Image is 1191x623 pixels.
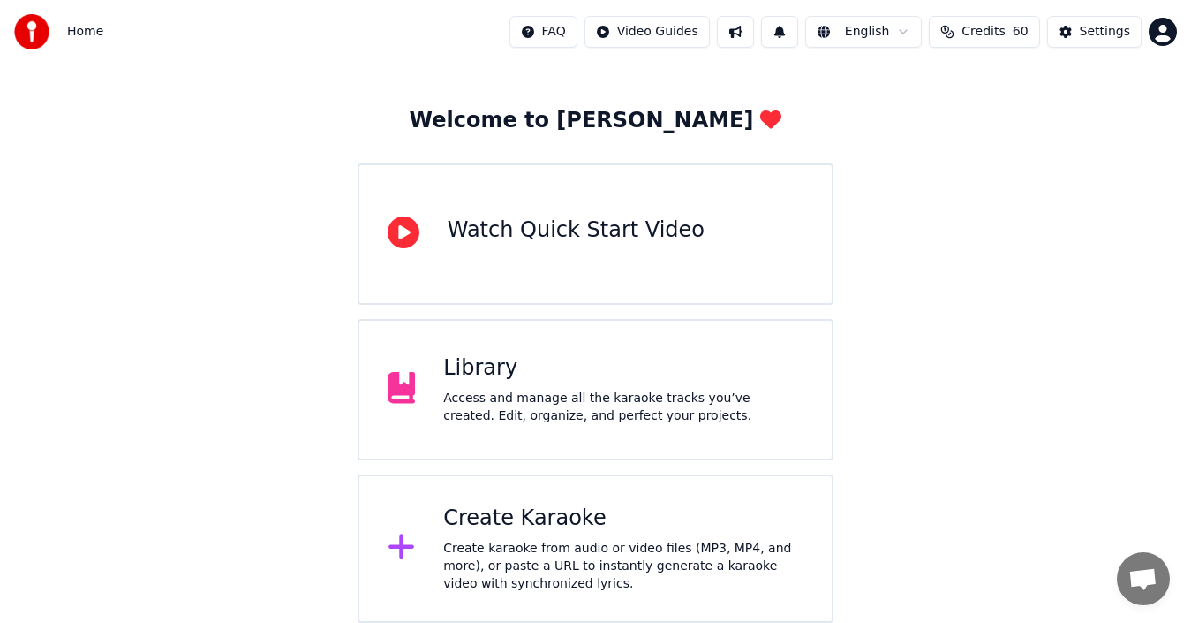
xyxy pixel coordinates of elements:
div: Library [443,354,803,383]
button: FAQ [509,16,577,48]
div: Create karaoke from audio or video files (MP3, MP4, and more), or paste a URL to instantly genera... [443,540,803,593]
button: Video Guides [584,16,710,48]
a: Open chat [1117,552,1170,605]
nav: breadcrumb [67,23,103,41]
img: youka [14,14,49,49]
div: Welcome to [PERSON_NAME] [410,107,782,135]
div: Watch Quick Start Video [448,217,705,245]
span: Credits [961,23,1005,41]
button: Credits60 [929,16,1039,48]
span: Home [67,23,103,41]
div: Create Karaoke [443,505,803,533]
button: Settings [1047,16,1142,48]
span: 60 [1013,23,1029,41]
div: Settings [1080,23,1130,41]
div: Access and manage all the karaoke tracks you’ve created. Edit, organize, and perfect your projects. [443,390,803,425]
